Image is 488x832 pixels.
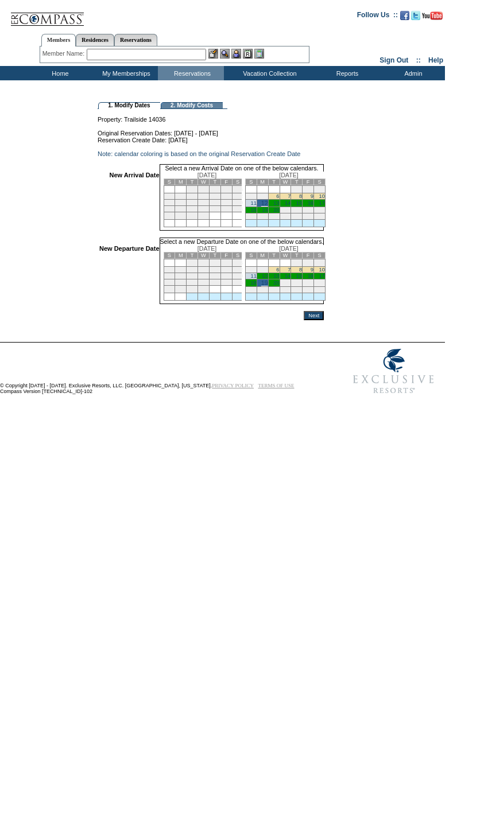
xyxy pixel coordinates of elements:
a: 10 [319,267,325,273]
td: 26 [257,213,268,220]
span: :: [416,56,421,64]
td: Select a new Arrival Date on one of the below calendars. [160,164,324,172]
td: Note: calendar coloring is based on the original Reservation Create Date [98,150,324,157]
td: S [164,179,175,185]
td: 21 [280,207,291,213]
td: S [232,179,243,185]
a: 19 [261,279,268,286]
td: 20 [164,279,175,286]
a: 9 [311,267,313,273]
td: 23 [303,207,314,213]
a: 11 [250,200,256,206]
td: 30 [198,286,210,293]
td: 27 [268,287,280,293]
td: 5 [232,259,243,267]
a: 16 [308,200,313,206]
input: Next [304,311,324,320]
td: 20 [164,206,175,212]
a: 16 [308,273,313,279]
img: Subscribe to our YouTube Channel [422,11,443,20]
td: Select a new Departure Date on one of the below calendars. [160,238,324,245]
a: 8 [299,193,302,199]
img: Exclusive Resorts [342,343,445,400]
td: 27 [164,212,175,220]
span: [DATE] [197,245,217,252]
td: F [220,252,232,259]
img: b_edit.gif [208,49,218,59]
td: S [314,179,326,185]
td: 1 [291,259,303,267]
a: Become our fan on Facebook [400,14,409,21]
td: 24 [209,206,220,212]
td: My Memberships [92,66,158,80]
img: Follow us on Twitter [411,11,420,20]
td: Admin [379,66,445,80]
td: Home [26,66,92,80]
a: 7 [288,267,291,273]
td: 2 [303,259,314,267]
td: 29 [291,213,303,220]
td: 24 [209,279,220,286]
td: 5 [257,267,268,273]
td: 23 [198,206,210,212]
a: 19 [262,207,268,213]
td: T [187,179,198,185]
td: 28 [175,212,187,220]
td: 31 [314,287,326,293]
td: 4 [220,186,232,193]
td: Follow Us :: [357,10,398,24]
td: 1 [187,186,198,193]
a: 8 [299,267,302,273]
td: Original Reservation Dates: [DATE] - [DATE] [98,123,324,137]
td: 19 [232,200,243,206]
td: M [175,252,187,259]
a: 11 [250,273,256,279]
td: 9 [198,193,210,200]
td: Reports [313,66,379,80]
td: 26 [232,206,243,212]
td: 4 [245,267,257,273]
td: W [280,252,291,259]
td: Reservation Create Date: [DATE] [98,137,324,143]
a: 17 [319,200,325,206]
td: 28 [175,286,187,293]
td: 19 [232,273,243,279]
div: Member Name: [42,49,87,59]
td: 17 [209,273,220,279]
td: 7 [175,267,187,273]
a: 17 [319,273,325,279]
td: 11 [220,193,232,200]
a: 15 [296,273,302,279]
a: 13 [273,273,279,279]
td: 8 [187,267,198,273]
td: 24 [314,207,326,213]
td: M [257,179,268,185]
img: Reservations [243,49,253,59]
td: 21 [175,279,187,286]
td: 30 [303,213,314,220]
td: 3 [314,186,326,193]
td: 25 [220,206,232,212]
td: 2 [198,186,210,193]
td: 25 [245,213,257,220]
td: 28 [280,287,291,293]
td: W [198,179,210,185]
td: 8 [187,193,198,200]
td: 13 [164,200,175,206]
td: 30 [198,212,210,220]
td: New Departure Date [99,245,160,304]
a: 13 [273,200,279,206]
a: Reservations [114,34,157,46]
td: 6 [164,193,175,200]
td: 25 [220,279,232,286]
td: 24 [314,279,326,287]
td: 22 [187,279,198,286]
td: 23 [303,279,314,287]
a: 12 [261,200,268,207]
td: S [245,179,257,185]
td: 14 [175,200,187,206]
a: 6 [276,267,279,273]
td: T [209,179,220,185]
img: View [220,49,230,59]
a: 10 [319,193,325,199]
